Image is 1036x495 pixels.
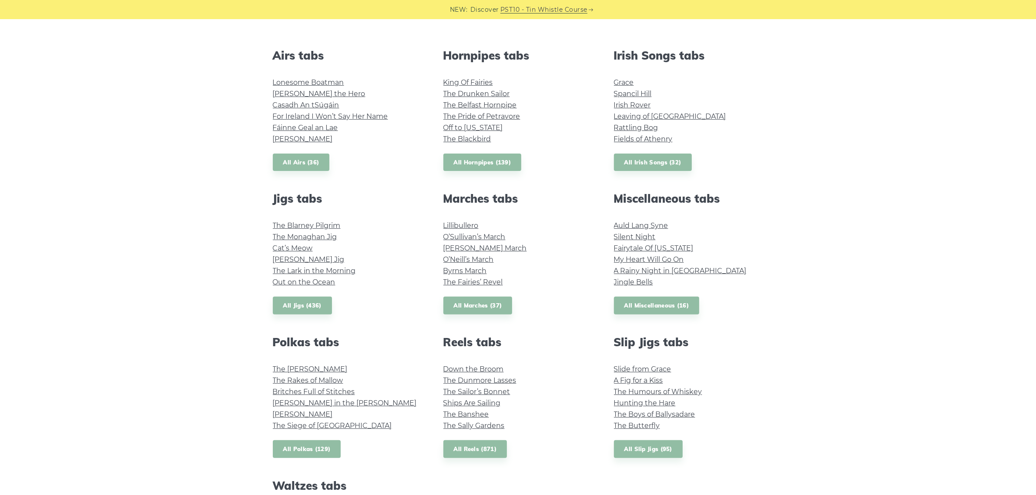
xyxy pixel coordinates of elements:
[614,154,692,171] a: All Irish Songs (32)
[443,297,513,314] a: All Marches (37)
[443,421,505,430] a: The Sally Gardens
[614,376,663,385] a: A Fig for a Kiss
[500,5,587,15] a: PST10 - Tin Whistle Course
[450,5,468,15] span: NEW:
[614,78,634,87] a: Grace
[273,297,332,314] a: All Jigs (436)
[443,388,510,396] a: The Sailor’s Bonnet
[273,440,341,458] a: All Polkas (129)
[273,267,356,275] a: The Lark in the Morning
[443,365,504,373] a: Down the Broom
[614,49,764,62] h2: Irish Songs tabs
[443,255,494,264] a: O’Neill’s March
[273,365,348,373] a: The [PERSON_NAME]
[273,376,343,385] a: The Rakes of Mallow
[443,267,487,275] a: Byrns March
[273,49,422,62] h2: Airs tabs
[273,154,330,171] a: All Airs (36)
[614,255,684,264] a: My Heart Will Go On
[443,399,501,407] a: Ships Are Sailing
[273,479,422,492] h2: Waltzes tabs
[614,101,651,109] a: Irish Rover
[443,376,516,385] a: The Dunmore Lasses
[443,410,489,418] a: The Banshee
[614,233,656,241] a: Silent Night
[443,78,493,87] a: King Of Fairies
[273,244,313,252] a: Cat’s Meow
[273,255,345,264] a: [PERSON_NAME] Jig
[273,399,417,407] a: [PERSON_NAME] in the [PERSON_NAME]
[273,233,337,241] a: The Monaghan Jig
[273,388,355,396] a: Britches Full of Stitches
[614,124,658,132] a: Rattling Bog
[443,278,503,286] a: The Fairies’ Revel
[614,278,653,286] a: Jingle Bells
[273,124,338,132] a: Fáinne Geal an Lae
[614,335,764,349] h2: Slip Jigs tabs
[614,112,726,120] a: Leaving of [GEOGRAPHIC_DATA]
[443,112,520,120] a: The Pride of Petravore
[443,335,593,349] h2: Reels tabs
[273,135,333,143] a: [PERSON_NAME]
[443,244,527,252] a: [PERSON_NAME] March
[273,221,341,230] a: The Blarney Pilgrim
[614,365,671,373] a: Slide from Grace
[273,421,392,430] a: The Siege of [GEOGRAPHIC_DATA]
[443,135,491,143] a: The Blackbird
[443,49,593,62] h2: Hornpipes tabs
[614,267,747,275] a: A Rainy Night in [GEOGRAPHIC_DATA]
[614,244,694,252] a: Fairytale Of [US_STATE]
[614,421,660,430] a: The Butterfly
[273,78,344,87] a: Lonesome Boatman
[443,154,522,171] a: All Hornpipes (139)
[614,135,673,143] a: Fields of Athenry
[273,278,335,286] a: Out on the Ocean
[443,221,479,230] a: Lillibullero
[614,192,764,205] h2: Miscellaneous tabs
[470,5,499,15] span: Discover
[273,335,422,349] h2: Polkas tabs
[614,388,702,396] a: The Humours of Whiskey
[443,192,593,205] h2: Marches tabs
[273,90,365,98] a: [PERSON_NAME] the Hero
[273,101,339,109] a: Casadh An tSúgáin
[443,233,506,241] a: O’Sullivan’s March
[614,440,683,458] a: All Slip Jigs (95)
[443,90,510,98] a: The Drunken Sailor
[443,440,507,458] a: All Reels (871)
[614,399,676,407] a: Hunting the Hare
[443,124,503,132] a: Off to [US_STATE]
[273,112,388,120] a: For Ireland I Won’t Say Her Name
[614,221,668,230] a: Auld Lang Syne
[443,101,517,109] a: The Belfast Hornpipe
[614,90,652,98] a: Spancil Hill
[614,297,700,314] a: All Miscellaneous (16)
[273,410,333,418] a: [PERSON_NAME]
[273,192,422,205] h2: Jigs tabs
[614,410,695,418] a: The Boys of Ballysadare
